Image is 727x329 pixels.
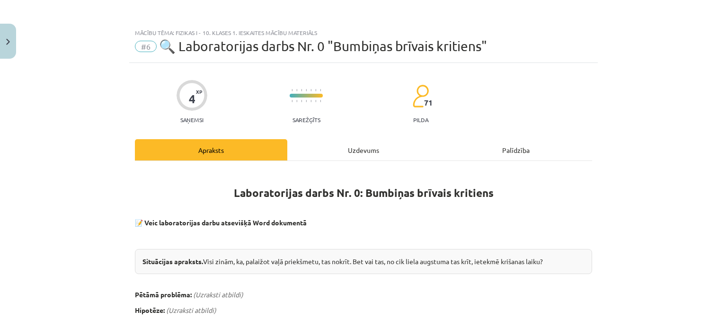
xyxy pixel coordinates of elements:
[310,100,311,102] img: icon-short-line-57e1e144782c952c97e751825c79c345078a6d821885a25fce030b3d8c18986b.svg
[159,38,487,54] span: 🔍 Laboratorijas darbs Nr. 0 "Bumbiņas brīvais kritiens"
[6,39,10,45] img: icon-close-lesson-0947bae3869378f0d4975bcd49f059093ad1ed9edebbc8119c70593378902aed.svg
[315,89,316,91] img: icon-short-line-57e1e144782c952c97e751825c79c345078a6d821885a25fce030b3d8c18986b.svg
[189,92,195,106] div: 4
[292,100,293,102] img: icon-short-line-57e1e144782c952c97e751825c79c345078a6d821885a25fce030b3d8c18986b.svg
[142,257,203,266] b: Situācijas apraksts.
[135,290,192,299] b: Pētāmā problēma:
[440,139,592,160] div: Palīdzība
[413,116,428,123] p: pilda
[135,41,157,52] span: #6
[412,84,429,108] img: students-c634bb4e5e11cddfef0936a35e636f08e4e9abd3cc4e673bd6f9a4125e45ecb1.svg
[135,139,287,160] div: Apraksts
[234,186,494,200] strong: Laboratorijas darbs Nr. 0: Bumbiņas brīvais kritiens
[193,290,243,299] em: (Uzraksti atbildi)
[315,100,316,102] img: icon-short-line-57e1e144782c952c97e751825c79c345078a6d821885a25fce030b3d8c18986b.svg
[293,116,320,123] p: Sarežģīts
[292,89,293,91] img: icon-short-line-57e1e144782c952c97e751825c79c345078a6d821885a25fce030b3d8c18986b.svg
[196,89,202,94] span: XP
[135,306,165,314] b: Hipotēze:
[177,116,207,123] p: Saņemsi
[166,306,216,314] em: (Uzraksti atbildi)
[320,100,321,102] img: icon-short-line-57e1e144782c952c97e751825c79c345078a6d821885a25fce030b3d8c18986b.svg
[301,89,302,91] img: icon-short-line-57e1e144782c952c97e751825c79c345078a6d821885a25fce030b3d8c18986b.svg
[301,100,302,102] img: icon-short-line-57e1e144782c952c97e751825c79c345078a6d821885a25fce030b3d8c18986b.svg
[306,89,307,91] img: icon-short-line-57e1e144782c952c97e751825c79c345078a6d821885a25fce030b3d8c18986b.svg
[135,249,592,274] div: Visi zinām, ka, palaižot vaļā priekšmetu, tas nokrīt. Bet vai tas, no cik liela augstuma tas krīt...
[296,100,297,102] img: icon-short-line-57e1e144782c952c97e751825c79c345078a6d821885a25fce030b3d8c18986b.svg
[296,89,297,91] img: icon-short-line-57e1e144782c952c97e751825c79c345078a6d821885a25fce030b3d8c18986b.svg
[144,218,307,227] strong: Veic laboratorijas darbu atsevišķā Word dokumentā
[310,89,311,91] img: icon-short-line-57e1e144782c952c97e751825c79c345078a6d821885a25fce030b3d8c18986b.svg
[135,29,592,36] div: Mācību tēma: Fizikas i - 10. klases 1. ieskaites mācību materiāls
[287,139,440,160] div: Uzdevums
[306,100,307,102] img: icon-short-line-57e1e144782c952c97e751825c79c345078a6d821885a25fce030b3d8c18986b.svg
[320,89,321,91] img: icon-short-line-57e1e144782c952c97e751825c79c345078a6d821885a25fce030b3d8c18986b.svg
[135,218,592,228] p: 📝
[424,98,433,107] span: 71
